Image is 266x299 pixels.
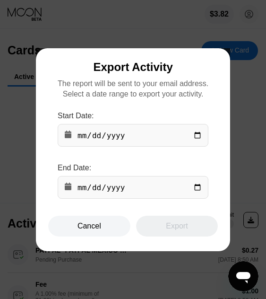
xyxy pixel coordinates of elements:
[77,221,101,231] div: Cancel
[58,164,208,172] div: End Date:
[58,112,208,120] div: Start Date:
[63,90,204,98] div: Select a date range to export your activity.
[228,261,258,291] iframe: Button to launch messaging window
[48,216,130,237] div: Cancel
[58,79,208,88] div: The report will be sent to your email address.
[93,61,172,74] div: Export Activity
